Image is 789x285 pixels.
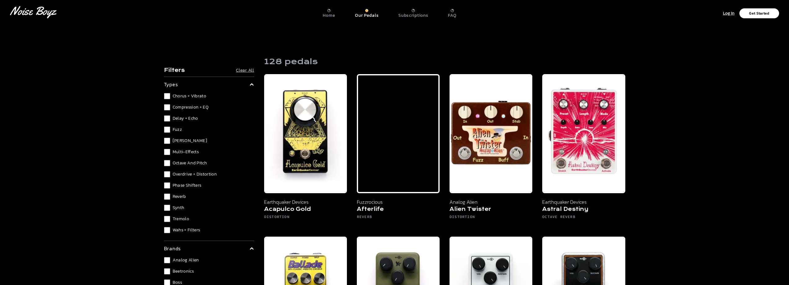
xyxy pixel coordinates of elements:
[164,182,170,189] input: Phase Shifters
[173,268,194,274] span: Beetronics
[164,127,170,133] input: Fuzz
[173,182,202,189] span: Phase Shifters
[450,198,532,206] p: Analog Alien
[450,214,532,222] h6: Distortion
[173,93,206,99] span: Chorus + Vibrato
[164,81,178,88] p: types
[542,206,625,214] h5: Astral Destiny
[357,214,440,222] h6: Reverb
[164,205,170,211] input: Synth
[164,216,170,222] input: Tremolo
[264,74,347,227] a: Earthquaker Devices Acapulco Gold Earthquaker Devices Acapulco Gold Distortion
[323,7,335,18] a: Home
[542,198,625,206] p: Earthquaker Devices
[173,205,184,211] span: Synth
[164,171,170,177] input: Overdrive + Distortion
[173,149,199,155] span: Multi-Effects
[264,74,347,193] img: Earthquaker Devices Acapulco Gold
[173,127,182,133] span: Fuzz
[173,257,199,263] span: Analog Alien
[164,104,170,110] input: Compression + EQ
[542,74,625,193] img: Earthquaker Devices Astral Destiny
[173,138,207,144] span: [PERSON_NAME]
[323,13,335,18] p: Home
[398,13,428,18] p: Subscriptions
[542,74,625,227] a: Earthquaker Devices Astral Destiny Earthquaker Devices Astral Destiny Octave Reverb
[164,93,170,99] input: Chorus + Vibrato
[173,171,217,177] span: Overdrive + Distortion
[164,67,185,74] h4: Filters
[173,115,198,122] span: Delay + Echo
[264,214,347,222] h6: Distortion
[357,74,440,227] a: Fuzzrocious Afterlife Fuzzrocious Afterlife Reverb
[450,74,532,227] a: Analog Alien Alien Twister Analog Alien Alien Twister Distortion
[357,206,440,214] h5: Afterlife
[164,227,170,233] input: Wahs + Filters
[173,216,189,222] span: Tremolo
[723,10,734,17] p: Log In
[357,74,440,193] img: Fuzzrocious Afterlife
[164,160,170,166] input: Octave and Pitch
[264,198,347,206] p: Earthquaker Devices
[355,7,379,18] a: Our Pedals
[448,7,456,18] a: FAQ
[173,160,207,166] span: Octave and Pitch
[164,115,170,122] input: Delay + Echo
[164,245,254,252] summary: brands
[164,194,170,200] input: Reverb
[355,13,379,18] p: Our Pedals
[357,198,440,206] p: Fuzzrocious
[264,57,318,67] h1: 128 pedals
[542,214,625,222] h6: Octave Reverb
[173,194,186,200] span: Reverb
[164,257,170,263] input: Analog Alien
[173,104,209,110] span: Compression + EQ
[398,7,428,18] a: Subscriptions
[450,206,532,214] h5: Alien Twister
[164,149,170,155] input: Multi-Effects
[164,268,170,274] input: Beetronics
[448,13,456,18] p: FAQ
[164,245,181,252] p: brands
[739,8,779,18] button: Get Started
[264,206,347,214] h5: Acapulco Gold
[450,74,532,193] img: Analog Alien Alien Twister
[164,81,254,88] summary: types
[236,67,254,73] button: Clear All
[164,138,170,144] input: [PERSON_NAME]
[173,227,200,233] span: Wahs + Filters
[749,11,769,15] p: Get Started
